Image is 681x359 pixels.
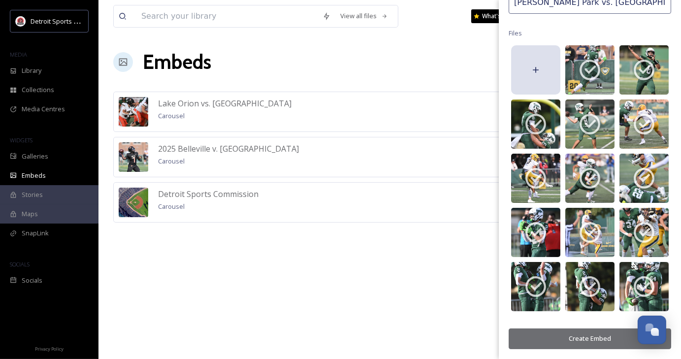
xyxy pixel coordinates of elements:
img: 899eb576-9201-42e5-bb10-30977324b764.jpg [119,142,148,172]
span: Detroit Sports Commission [158,189,259,199]
a: Embeds [143,47,211,77]
span: Detroit Sports Commission [31,16,110,26]
span: Carousel [158,111,185,120]
span: Carousel [158,157,185,165]
a: Privacy Policy [35,342,64,354]
span: Library [22,66,41,75]
img: 5d76a5fb-d0ec-4db8-be73-2e47ab282d50.jpg [565,45,615,95]
span: Embeds [22,171,46,180]
img: 3a4597cc-8d52-4ae0-9411-e8f0b28ba7f5.jpg [619,208,669,257]
img: 3e08663b-0c98-4742-9001-5019dd331603.jpg [565,262,615,311]
img: 75b1744c-effe-45d8-a315-957662f7ea57.jpg [565,208,615,257]
button: Create Embed [509,328,671,349]
span: WIDGETS [10,136,32,144]
a: View all files [335,6,393,26]
img: 10d5ed6a-bc1e-4b85-853f-1e4bbe86830e.jpg [619,99,669,149]
span: Carousel [158,202,185,211]
img: crop.webp [16,16,26,26]
img: cda9f90e-385d-437e-9035-7a490028b52e.jpg [511,99,560,149]
span: Privacy Policy [35,346,64,352]
img: 05fe02cb-7ea8-43c0-b34a-94580e4836e7.jpg [511,262,560,311]
img: 1f7337a6-4e2a-4739-afae-4f81735727c2.jpg [619,45,669,95]
img: 55a920e0-f88f-4c72-97dc-a9c886f1fd1d.jpg [511,208,560,257]
span: Media Centres [22,104,65,114]
img: deeb7701-410f-412c-81cc-5c060f8c483b.jpg [119,97,148,127]
img: 124d0277-b216-4347-813d-f1f88c07ee6c.jpg [511,154,560,203]
span: Maps [22,209,38,219]
span: Socials [22,276,42,285]
span: Files [509,29,522,38]
img: 2b87557c-73fd-46be-a15d-fe57313bacfc.jpg [565,99,615,149]
img: 50b298a5-ed67-414b-a2eb-b84f3b73ecc0.jpg [119,188,148,217]
span: Stories [22,190,43,199]
span: SOCIALS [10,261,30,268]
input: Search your library [136,5,318,27]
img: 11bed5a9-ae48-403d-86c6-40634f5aa569.jpg [619,154,669,203]
span: Lake Orion vs. [GEOGRAPHIC_DATA] [158,98,292,109]
img: f6595bf7-a726-4f52-b331-e92e5252b03d.jpg [619,262,669,311]
span: 2025 Belleville v. [GEOGRAPHIC_DATA] [158,143,299,154]
span: SnapLink [22,228,49,238]
span: Collections [22,85,54,95]
span: MEDIA [10,51,27,58]
img: 402b67d3-bd3d-4ba5-964a-d772c3370596.jpg [565,154,615,203]
span: Galleries [22,152,48,161]
button: Open Chat [638,316,666,344]
a: What's New [471,9,520,23]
